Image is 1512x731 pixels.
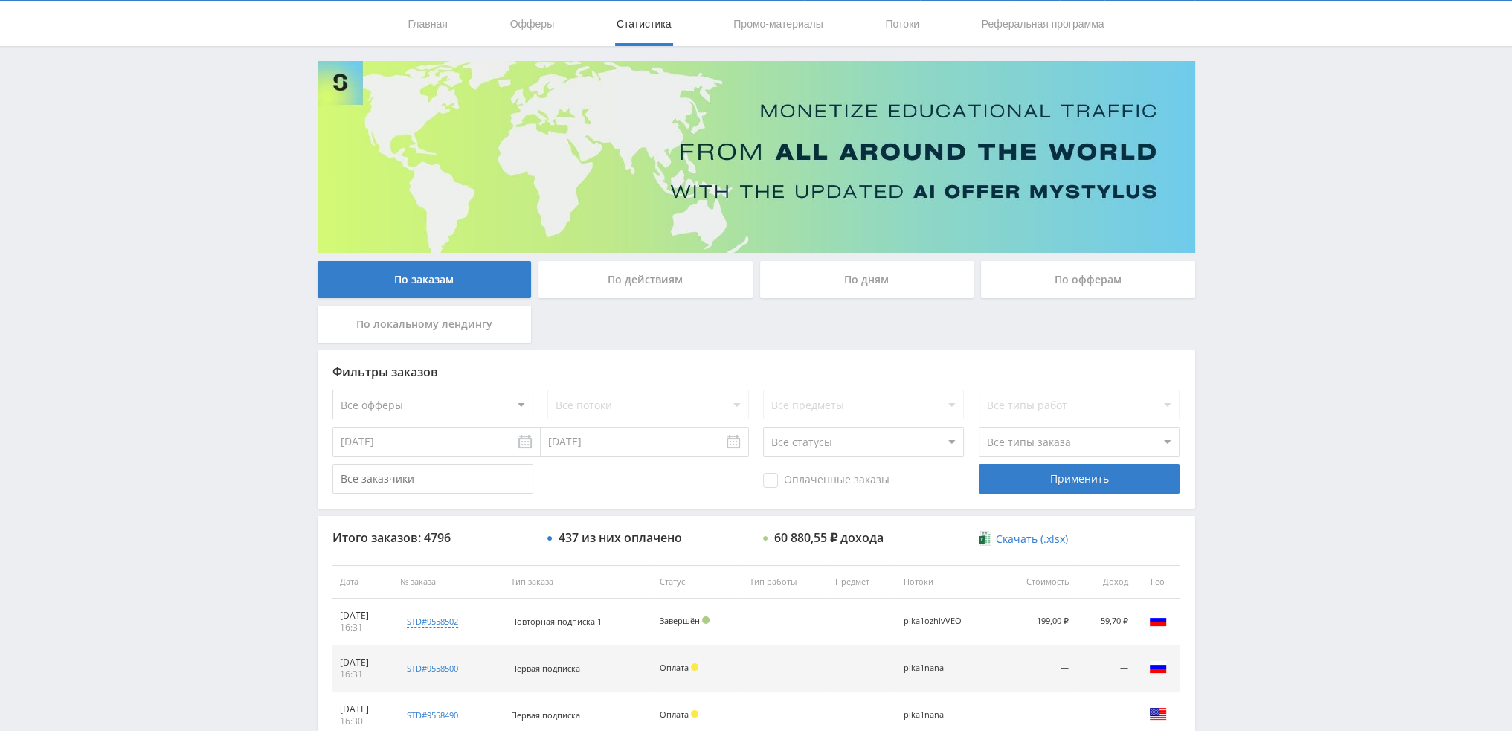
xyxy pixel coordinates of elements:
[332,365,1180,379] div: Фильтры заказов
[318,306,532,343] div: По локальному лендингу
[340,703,386,715] div: [DATE]
[660,615,700,626] span: Завершён
[615,1,673,46] a: Статистика
[511,616,602,627] span: Повторная подписка 1
[340,669,386,680] div: 16:31
[340,622,386,634] div: 16:31
[407,709,458,721] div: std#9558490
[903,616,970,626] div: pika1ozhivVEO
[702,616,710,624] span: Подтвержден
[774,531,884,544] div: 60 880,55 ₽ дохода
[538,261,753,298] div: По действиям
[660,709,689,720] span: Оплата
[1149,611,1167,629] img: rus.png
[407,663,458,674] div: std#9558500
[979,531,991,546] img: xlsx
[997,599,1076,645] td: 199,00 ₽
[1076,645,1135,692] td: —
[332,531,533,544] div: Итого заказов: 4796
[884,1,921,46] a: Потоки
[318,261,532,298] div: По заказам
[509,1,556,46] a: Офферы
[332,464,533,494] input: Все заказчики
[1136,565,1180,599] th: Гео
[979,532,1068,547] a: Скачать (.xlsx)
[981,261,1195,298] div: По офферам
[340,657,386,669] div: [DATE]
[997,645,1076,692] td: —
[979,464,1180,494] div: Применить
[559,531,682,544] div: 437 из них оплачено
[1076,599,1135,645] td: 59,70 ₽
[742,565,828,599] th: Тип работы
[895,565,997,599] th: Потоки
[760,261,974,298] div: По дням
[691,710,698,718] span: Холд
[1076,565,1135,599] th: Доход
[997,565,1076,599] th: Стоимость
[903,710,970,720] div: pika1nana
[340,715,386,727] div: 16:30
[660,662,689,673] span: Оплата
[1149,658,1167,676] img: rus.png
[691,663,698,671] span: Холд
[407,1,449,46] a: Главная
[763,473,889,488] span: Оплаченные заказы
[511,709,580,721] span: Первая подписка
[511,663,580,674] span: Первая подписка
[332,565,393,599] th: Дата
[732,1,824,46] a: Промо-материалы
[407,616,458,628] div: std#9558502
[1149,705,1167,723] img: usa.png
[393,565,504,599] th: № заказа
[903,663,970,673] div: pika1nana
[996,533,1068,545] span: Скачать (.xlsx)
[504,565,652,599] th: Тип заказа
[828,565,896,599] th: Предмет
[340,610,386,622] div: [DATE]
[652,565,742,599] th: Статус
[980,1,1106,46] a: Реферальная программа
[318,61,1195,253] img: Banner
